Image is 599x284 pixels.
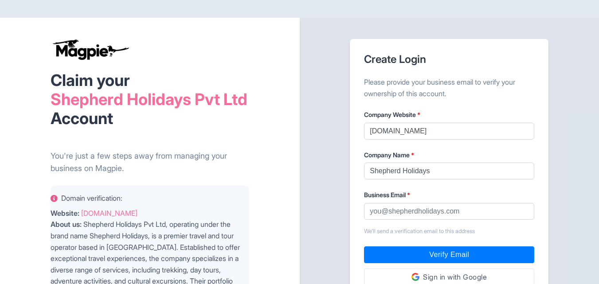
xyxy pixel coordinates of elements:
[51,209,79,218] span: Website:
[364,191,406,198] span: Business Email
[61,193,122,204] span: Domain verification:
[51,220,82,229] span: About us:
[364,151,410,159] span: Company Name
[411,273,419,281] img: google.svg
[51,71,249,128] h1: Claim your Account
[81,209,137,218] span: [DOMAIN_NAME]
[51,90,249,109] div: Shepherd Holidays Pvt Ltd
[364,203,534,220] input: you@shepherdholidays.com
[364,227,534,236] small: We'll send a verification email to this address
[364,53,534,66] h2: Create Login
[364,77,534,99] p: Please provide your business email to verify your ownership of this account.
[364,123,534,140] input: example.com
[364,163,534,179] input: Your Business Name
[364,111,416,118] span: Company Website
[51,39,130,60] img: logo-ab69f6fb50320c5b225c76a69d11143b.png
[51,150,249,175] p: You're just a few steps away from managing your business on Magpie.
[364,246,534,263] input: Verify Email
